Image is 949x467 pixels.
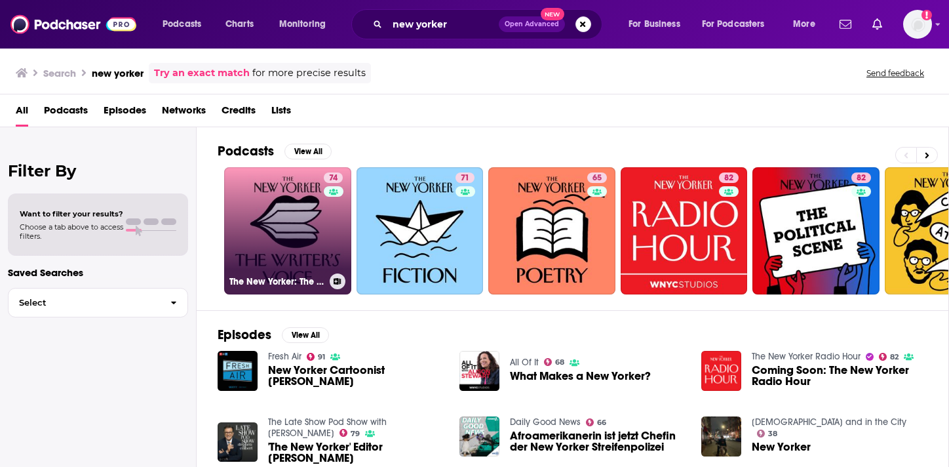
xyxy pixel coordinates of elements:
[752,365,927,387] a: Coming Soon: The New Yorker Radio Hour
[222,100,256,127] a: Credits
[455,173,474,183] a: 71
[268,351,301,362] a: Fresh Air
[218,143,332,159] a: PodcastsView All
[16,100,28,127] a: All
[499,16,565,32] button: Open AdvancedNew
[488,167,615,294] a: 65
[587,173,607,183] a: 65
[154,66,250,81] a: Try an exact match
[510,430,686,453] a: Afroamerikanerin ist jetzt Chefin der New Yorker Streifenpolizei
[8,266,188,279] p: Saved Searches
[555,359,564,365] span: 68
[903,10,932,39] span: Logged in as winmo
[163,15,201,33] span: Podcasts
[505,21,559,28] span: Open Advanced
[324,173,343,183] a: 74
[461,172,469,185] span: 71
[224,167,351,294] a: 74The New Yorker: The Writer's Voice - New Fiction from The New Yorker
[153,14,218,35] button: open menu
[619,14,697,35] button: open menu
[510,371,651,382] a: What Makes a New Yorker?
[834,13,857,35] a: Show notifications dropdown
[921,10,932,20] svg: Add a profile image
[270,14,343,35] button: open menu
[357,167,484,294] a: 71
[757,430,778,437] a: 38
[701,351,741,391] img: Coming Soon: The New Yorker Radio Hour
[10,12,136,37] img: Podchaser - Follow, Share and Rate Podcasts
[541,8,564,20] span: New
[218,422,258,462] img: 'The New Yorker' Editor David Remnick
[268,441,444,464] span: 'The New Yorker' Editor [PERSON_NAME]
[252,66,366,81] span: for more precise results
[752,441,811,453] a: New Yorker
[268,416,387,439] a: The Late Show Pod Show with Stephen Colbert
[162,100,206,127] span: Networks
[857,172,866,185] span: 82
[592,172,602,185] span: 65
[329,172,338,185] span: 74
[510,357,539,368] a: All Of It
[282,327,329,343] button: View All
[307,353,326,361] a: 91
[752,416,906,428] a: Gay and in the City
[719,173,739,183] a: 82
[387,14,499,35] input: Search podcasts, credits, & more...
[752,351,861,362] a: The New Yorker Radio Hour
[217,14,261,35] a: Charts
[279,15,326,33] span: Monitoring
[459,416,499,457] img: Afroamerikanerin ist jetzt Chefin der New Yorker Streifenpolizei
[284,144,332,159] button: View All
[218,351,258,391] img: New Yorker Cartoonist David Sipress
[793,15,815,33] span: More
[768,431,777,437] span: 38
[43,67,76,79] h3: Search
[784,14,832,35] button: open menu
[92,67,144,79] h3: new yorker
[586,418,607,426] a: 66
[862,68,928,79] button: Send feedback
[903,10,932,39] img: User Profile
[629,15,680,33] span: For Business
[218,327,271,343] h2: Episodes
[268,365,444,387] span: New Yorker Cartoonist [PERSON_NAME]
[229,276,324,287] h3: The New Yorker: The Writer's Voice - New Fiction from The New Yorker
[351,431,360,437] span: 79
[459,351,499,391] a: What Makes a New Yorker?
[268,441,444,464] a: 'The New Yorker' Editor David Remnick
[693,14,784,35] button: open menu
[20,222,123,241] span: Choose a tab above to access filters.
[724,172,733,185] span: 82
[9,298,160,307] span: Select
[364,9,615,39] div: Search podcasts, credits, & more...
[851,173,871,183] a: 82
[339,429,360,437] a: 79
[621,167,748,294] a: 82
[8,161,188,180] h2: Filter By
[225,15,254,33] span: Charts
[597,420,606,426] span: 66
[104,100,146,127] a: Episodes
[890,354,899,360] span: 82
[752,167,880,294] a: 82
[879,353,899,361] a: 82
[903,10,932,39] button: Show profile menu
[271,100,291,127] a: Lists
[544,358,565,366] a: 68
[701,416,741,457] img: New Yorker
[44,100,88,127] a: Podcasts
[702,15,765,33] span: For Podcasters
